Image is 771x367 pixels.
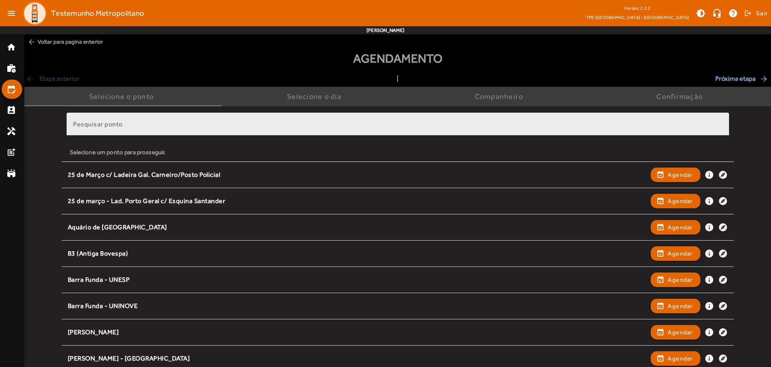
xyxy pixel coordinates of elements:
mat-icon: info [704,249,714,258]
div: Selecione o dia [287,92,345,101]
mat-icon: explore [718,327,728,337]
mat-icon: explore [718,301,728,311]
div: Aquário de [GEOGRAPHIC_DATA] [68,223,647,232]
div: Barra Funda - UNESP [68,276,647,284]
mat-icon: info [704,301,714,311]
div: [PERSON_NAME] [68,328,647,337]
span: Voltar para pagina anterior [24,34,771,49]
div: B3 (Antiga Bovespa) [68,250,647,258]
button: Agendar [651,220,700,235]
mat-icon: explore [718,249,728,258]
mat-icon: info [704,354,714,363]
mat-icon: handyman [6,126,16,136]
div: 25 de março - Lad. Porto Geral c/ Esquina Santander [68,197,647,206]
span: Agendar [668,222,693,232]
div: Selecione o ponto [89,92,157,101]
div: Confirmação [656,92,706,101]
mat-icon: edit_calendar [6,84,16,94]
span: Testemunho Metropolitano [51,7,144,20]
span: Agendar [668,249,693,258]
span: Agendar [668,327,693,337]
mat-icon: perm_contact_calendar [6,105,16,115]
mat-icon: explore [718,170,728,180]
div: [PERSON_NAME] - [GEOGRAPHIC_DATA] [68,354,647,363]
mat-icon: explore [718,275,728,285]
span: Agendar [668,196,693,206]
mat-icon: info [704,196,714,206]
span: Agendar [668,275,693,285]
button: Agendar [651,351,700,366]
button: Agendar [651,194,700,208]
mat-icon: work_history [6,63,16,73]
div: Companheiro [475,92,527,101]
span: Agendar [668,170,693,180]
button: Agendar [651,325,700,340]
mat-icon: menu [3,5,19,21]
button: Agendar [651,246,700,261]
button: Agendar [651,273,700,287]
a: Testemunho Metropolitano [19,1,144,25]
span: Agendar [668,354,693,363]
span: Sair [756,7,768,20]
mat-icon: explore [718,354,728,363]
div: 25 de Março c/ Ladeira Gal. Carneiro/Posto Policial [68,171,647,179]
div: Selecione um ponto para prosseguir. [70,148,726,157]
button: Sair [743,7,768,19]
span: Próxima etapa [715,74,769,84]
img: Logo TPE [23,1,47,25]
mat-icon: arrow_forward [760,75,769,83]
mat-icon: post_add [6,147,16,157]
mat-label: Pesquisar ponto [73,120,123,128]
mat-icon: info [704,275,714,285]
mat-icon: info [704,222,714,232]
mat-icon: info [704,170,714,180]
mat-icon: arrow_back [27,38,36,46]
span: Agendamento [353,49,442,67]
button: Agendar [651,299,700,313]
span: | [397,74,398,84]
div: Barra Funda - UNINOVE [68,302,647,310]
mat-icon: info [704,327,714,337]
button: Agendar [651,168,700,182]
span: TPE [GEOGRAPHIC_DATA] - [GEOGRAPHIC_DATA] [586,13,689,21]
mat-icon: explore [718,222,728,232]
mat-icon: home [6,42,16,52]
div: Versão: 2.2.2 [586,3,689,13]
mat-icon: stadium [6,168,16,178]
mat-icon: explore [718,196,728,206]
span: Agendar [668,301,693,311]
